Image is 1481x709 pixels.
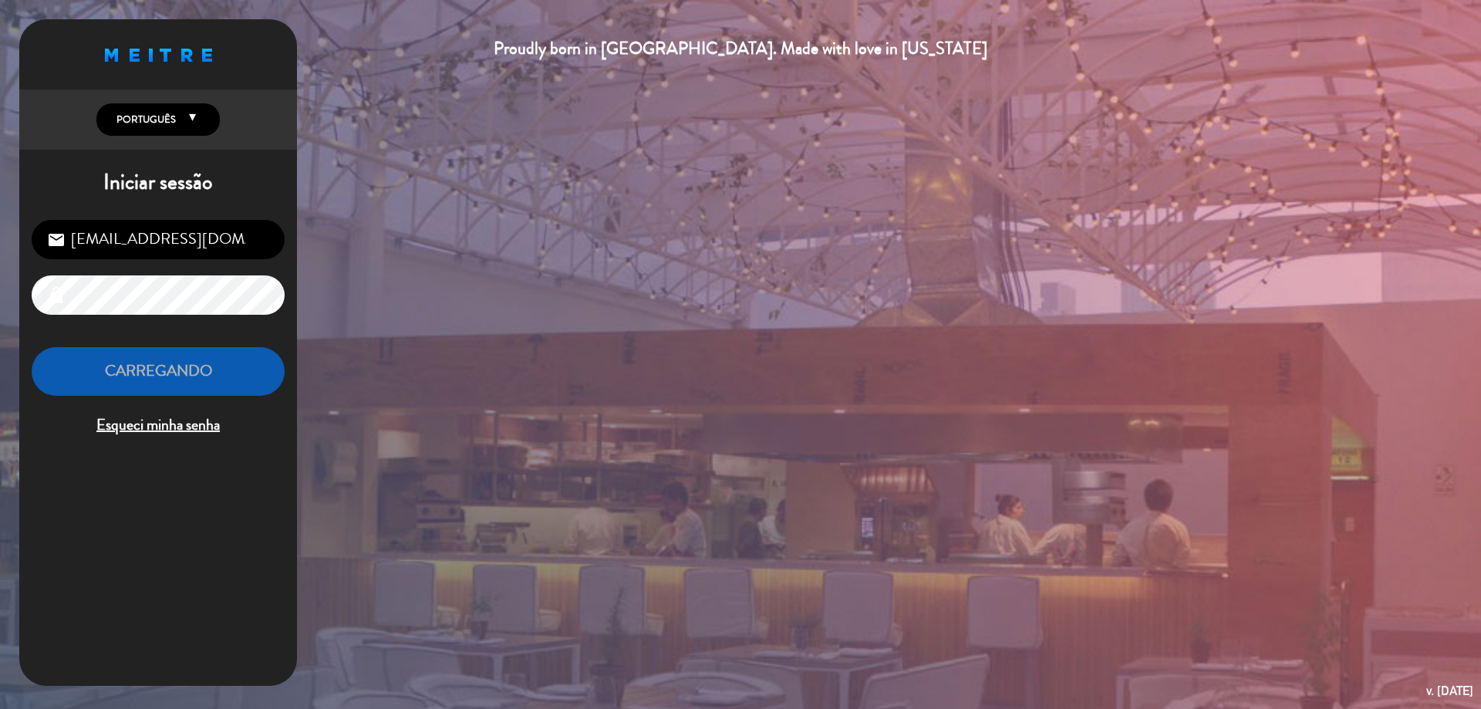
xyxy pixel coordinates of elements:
[113,112,176,127] span: Português
[32,413,285,438] span: Esqueci minha senha
[32,347,285,396] button: Carregando
[47,231,66,249] i: email
[47,286,66,305] i: lock
[19,170,297,196] h1: Iniciar sessão
[1426,680,1473,701] div: v. [DATE]
[32,220,285,259] input: Correio eletrônico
